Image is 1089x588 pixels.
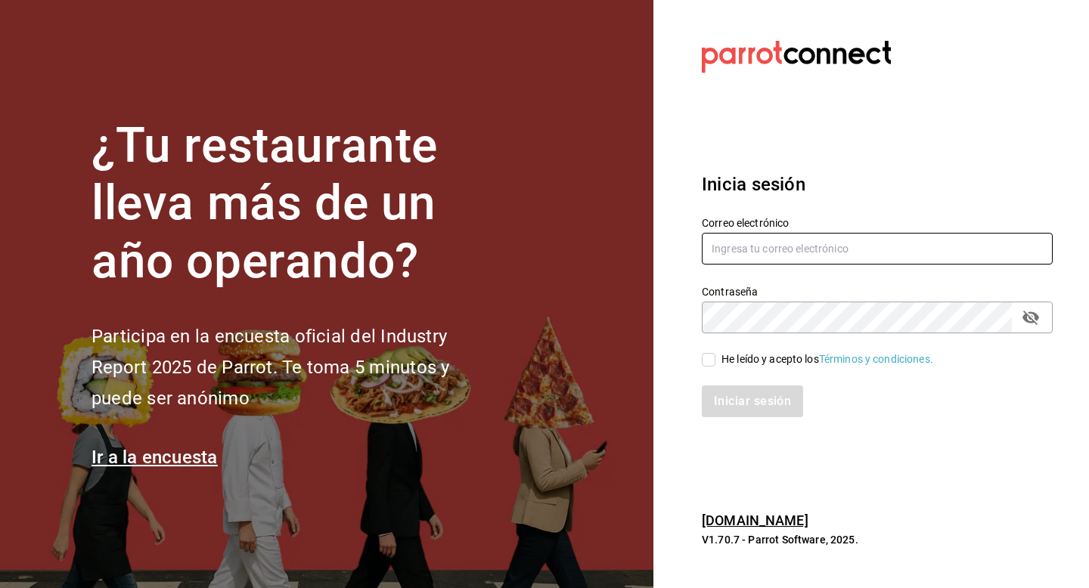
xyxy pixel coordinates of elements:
[702,286,1053,296] label: Contraseña
[1018,305,1044,330] button: passwordField
[702,217,1053,227] label: Correo electrónico
[721,351,933,367] div: He leído y acepto los
[92,117,500,291] h1: ¿Tu restaurante lleva más de un año operando?
[702,233,1053,265] input: Ingresa tu correo electrónico
[702,532,1053,547] p: V1.70.7 - Parrot Software, 2025.
[92,321,500,413] h2: Participa en la encuesta oficial del Industry Report 2025 de Parrot. Te toma 5 minutos y puede se...
[92,447,218,468] a: Ir a la encuesta
[702,171,1053,198] h3: Inicia sesión
[819,353,933,365] a: Términos y condiciones.
[702,512,808,528] a: [DOMAIN_NAME]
